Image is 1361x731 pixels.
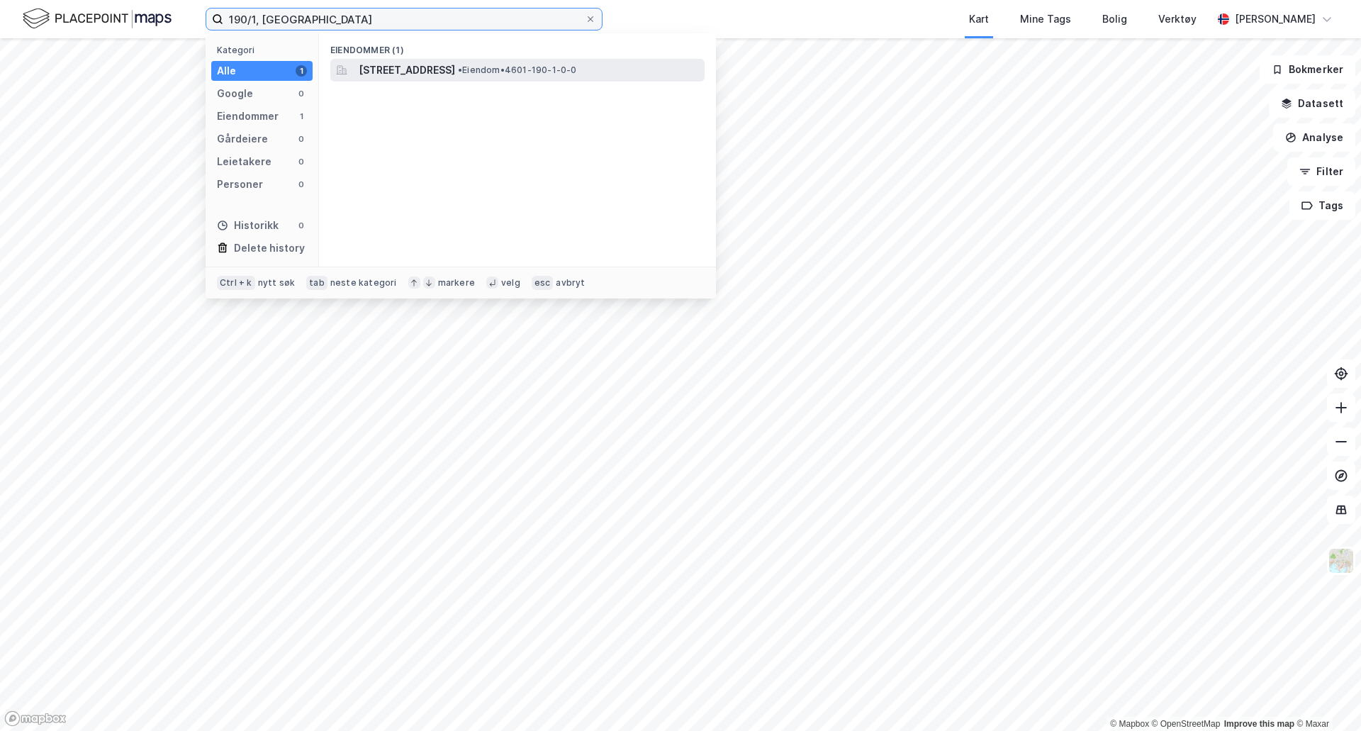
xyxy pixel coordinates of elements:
img: Z [1328,547,1355,574]
div: Eiendommer [217,108,279,125]
a: Mapbox homepage [4,710,67,727]
span: • [458,65,462,75]
input: Søk på adresse, matrikkel, gårdeiere, leietakere eller personer [223,9,585,30]
div: Eiendommer (1) [319,33,716,59]
div: markere [438,277,475,289]
div: Gårdeiere [217,130,268,147]
div: Ctrl + k [217,276,255,290]
button: Bokmerker [1260,55,1355,84]
div: velg [501,277,520,289]
div: neste kategori [330,277,397,289]
div: Google [217,85,253,102]
div: avbryt [556,277,585,289]
button: Analyse [1273,123,1355,152]
a: Mapbox [1110,719,1149,729]
div: esc [532,276,554,290]
div: [PERSON_NAME] [1235,11,1316,28]
div: tab [306,276,327,290]
div: Delete history [234,240,305,257]
button: Filter [1287,157,1355,186]
div: Verktøy [1158,11,1197,28]
div: Personer [217,176,263,193]
button: Datasett [1269,89,1355,118]
div: 0 [296,156,307,167]
a: Improve this map [1224,719,1294,729]
div: 1 [296,111,307,122]
div: 0 [296,88,307,99]
div: 0 [296,133,307,145]
a: OpenStreetMap [1152,719,1221,729]
iframe: Chat Widget [1290,663,1361,731]
div: Mine Tags [1020,11,1071,28]
div: 0 [296,179,307,190]
div: Kategori [217,45,313,55]
div: Kart [969,11,989,28]
img: logo.f888ab2527a4732fd821a326f86c7f29.svg [23,6,172,31]
div: Historikk [217,217,279,234]
div: nytt søk [258,277,296,289]
div: Kontrollprogram for chat [1290,663,1361,731]
button: Tags [1289,191,1355,220]
div: 1 [296,65,307,77]
span: Eiendom • 4601-190-1-0-0 [458,65,577,76]
div: Bolig [1102,11,1127,28]
div: Leietakere [217,153,271,170]
span: [STREET_ADDRESS] [359,62,455,79]
div: Alle [217,62,236,79]
div: 0 [296,220,307,231]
